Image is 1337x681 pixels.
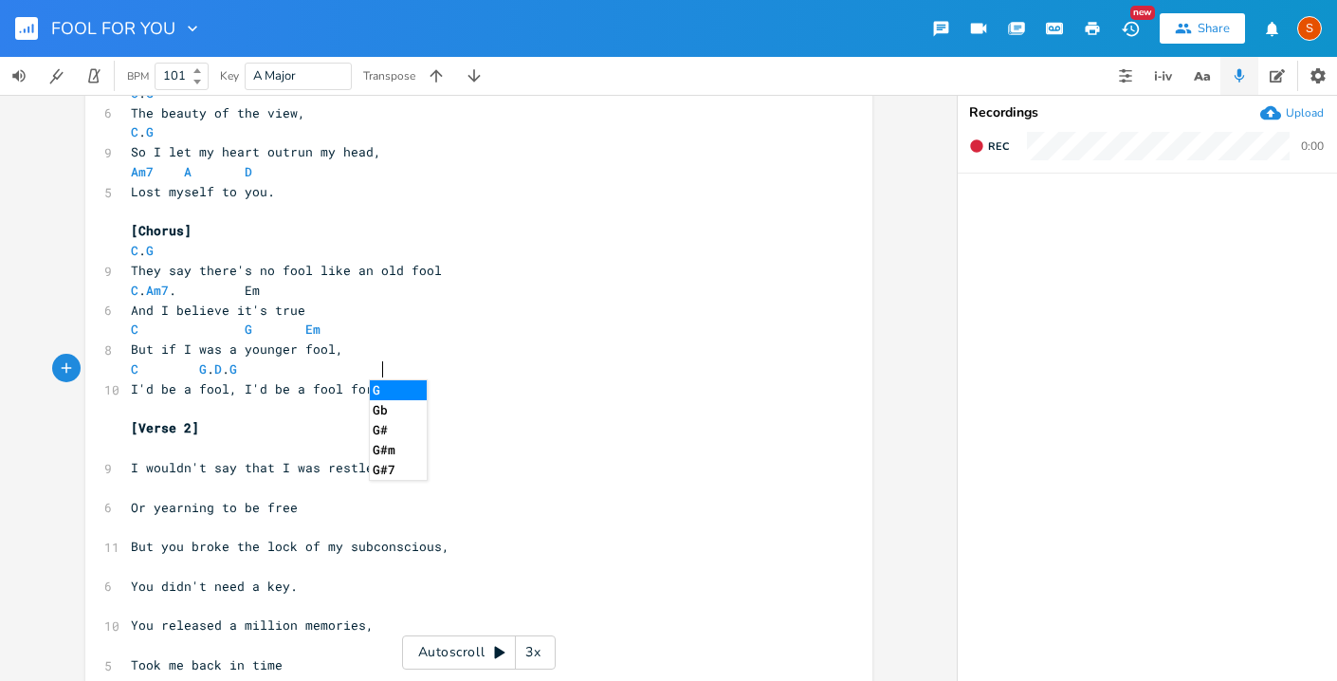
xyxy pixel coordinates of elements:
[131,617,374,634] span: You released a million memories,
[131,419,199,436] span: [Verse 2]
[131,123,138,140] span: C
[131,459,389,476] span: I wouldn't say that I was restless
[131,282,138,299] span: C
[131,360,237,377] span: . .
[988,139,1009,154] span: Rec
[305,321,321,338] span: Em
[1160,13,1245,44] button: Share
[1286,105,1324,120] div: Upload
[131,262,442,279] span: They say there's no fool like an old fool
[1260,102,1324,123] button: Upload
[146,242,154,259] span: G
[199,360,207,377] span: G
[245,321,252,338] span: G
[131,84,138,101] span: C
[146,123,154,140] span: G
[370,460,427,480] li: G#7
[146,84,154,101] span: G
[220,70,239,82] div: Key
[131,242,154,259] span: .
[131,380,404,397] span: I'd be a fool, I'd be a fool for you
[131,499,298,516] span: Or yearning to be free
[1198,20,1230,37] div: Share
[969,106,1326,120] div: Recordings
[131,84,154,101] span: .
[214,360,222,377] span: D
[131,578,298,595] span: You didn't need a key.
[402,635,556,670] div: Autoscroll
[253,67,296,84] span: A Major
[131,538,449,555] span: But you broke the lock of my subconscious,
[131,302,305,319] span: And I believe it's true
[131,242,138,259] span: C
[146,282,169,299] span: Am7
[51,20,175,37] span: FOOL FOR YOU
[1297,7,1322,50] button: S
[131,123,154,140] span: .
[127,71,149,82] div: BPM
[131,656,283,673] span: Took me back in time
[131,222,192,239] span: [Chorus]
[131,282,260,299] span: . . Em
[370,420,427,440] li: G#
[370,440,427,460] li: G#m
[131,104,305,121] span: The beauty of the view,
[184,163,192,180] span: A
[229,360,237,377] span: G
[516,635,550,670] div: 3x
[1111,11,1149,46] button: New
[131,340,343,358] span: But if I was a younger fool,
[131,183,275,200] span: Lost myself to you.
[245,163,252,180] span: D
[131,163,154,180] span: Am7
[1130,6,1155,20] div: New
[131,360,138,377] span: C
[131,321,138,338] span: C
[962,131,1016,161] button: Rec
[1297,16,1322,41] div: Spike Lancaster + Ernie Whalley
[363,70,415,82] div: Transpose
[1301,140,1324,152] div: 0:00
[370,380,427,400] li: G
[370,400,427,420] li: Gb
[131,143,381,160] span: So I let my heart outrun my head,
